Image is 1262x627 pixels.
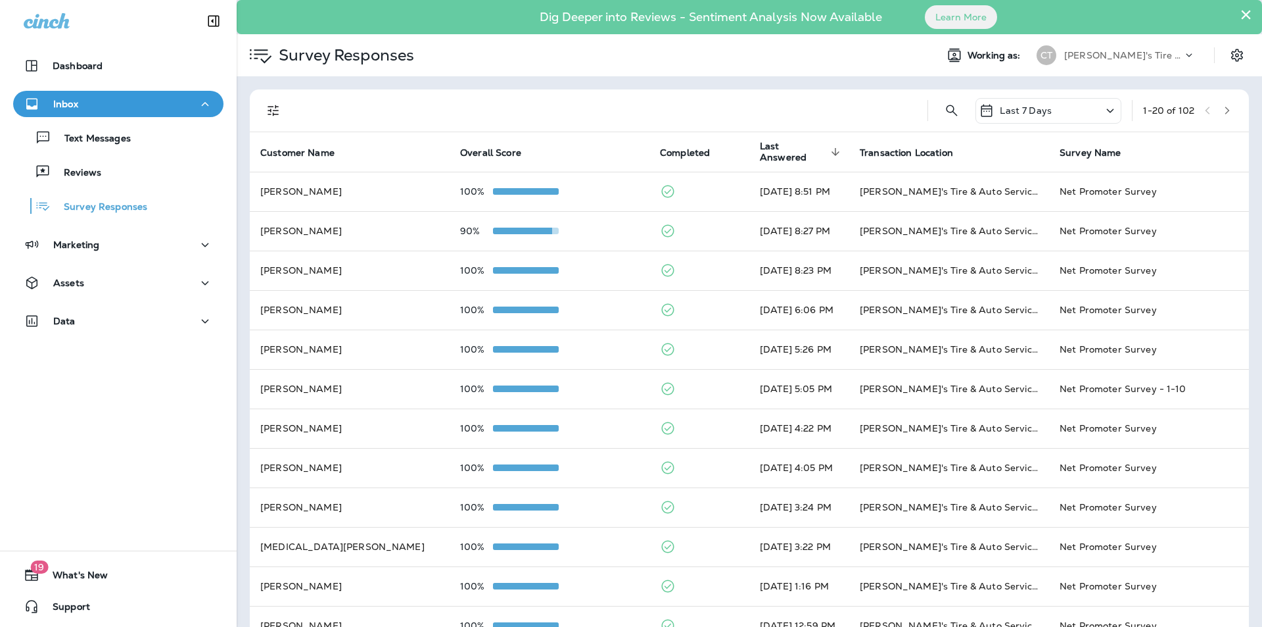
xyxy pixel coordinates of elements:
td: Net Promoter Survey [1049,409,1249,448]
td: [DATE] 8:23 PM [749,251,849,290]
td: [DATE] 3:22 PM [749,527,849,566]
td: [PERSON_NAME] [250,330,450,369]
p: 100% [460,502,493,513]
button: Marketing [13,232,223,258]
p: Dashboard [53,61,103,71]
span: What's New [39,570,108,586]
td: [PERSON_NAME] [250,251,450,290]
td: [PERSON_NAME] [250,448,450,488]
td: Net Promoter Survey [1049,488,1249,527]
p: Text Messages [51,133,131,145]
td: [DATE] 3:24 PM [749,488,849,527]
td: [PERSON_NAME] [250,369,450,409]
span: Survey Name [1060,147,1138,159]
button: Filters [260,97,287,124]
p: 100% [460,384,493,394]
p: Data [53,316,76,326]
td: Net Promoter Survey [1049,566,1249,606]
button: Close [1240,4,1252,25]
span: Transaction Location [860,147,970,159]
td: [PERSON_NAME] [250,211,450,251]
td: [PERSON_NAME]'s Tire & Auto Service | [GEOGRAPHIC_DATA] [849,566,1049,606]
button: Dashboard [13,53,223,79]
td: [DATE] 6:06 PM [749,290,849,330]
button: Learn More [925,5,997,29]
button: Assets [13,270,223,296]
p: 100% [460,265,493,276]
p: Marketing [53,239,99,250]
span: Customer Name [260,147,352,159]
td: [DATE] 5:05 PM [749,369,849,409]
span: Overall Score [460,147,538,159]
p: Inbox [53,99,78,109]
div: CT [1037,45,1056,65]
td: Net Promoter Survey [1049,448,1249,488]
p: Assets [53,278,84,288]
button: Reviews [13,158,223,186]
td: [PERSON_NAME]'s Tire & Auto Service | [GEOGRAPHIC_DATA] [849,369,1049,409]
button: Settings [1225,43,1249,67]
p: 100% [460,186,493,197]
td: [DATE] 4:05 PM [749,448,849,488]
p: Reviews [51,167,101,180]
td: Net Promoter Survey [1049,211,1249,251]
td: [PERSON_NAME]'s Tire & Auto Service | Ambassador [849,251,1049,290]
button: Search Survey Responses [939,97,965,124]
button: Text Messages [13,124,223,151]
button: Inbox [13,91,223,117]
td: [PERSON_NAME] [250,290,450,330]
td: [DATE] 5:26 PM [749,330,849,369]
td: [PERSON_NAME]'s Tire & Auto Service | [GEOGRAPHIC_DATA] [849,448,1049,488]
span: Survey Name [1060,147,1121,159]
button: Data [13,308,223,334]
p: Dig Deeper into Reviews - Sentiment Analysis Now Available [502,15,920,19]
span: Last Answered [760,141,844,163]
td: [PERSON_NAME]'s Tire & Auto Service | [GEOGRAPHIC_DATA] [849,488,1049,527]
p: 100% [460,344,493,355]
span: Last Answered [760,141,827,163]
p: Last 7 Days [1000,105,1052,116]
span: Support [39,601,90,617]
td: Net Promoter Survey - 1-10 [1049,369,1249,409]
td: Net Promoter Survey [1049,330,1249,369]
td: Net Promoter Survey [1049,172,1249,211]
p: 100% [460,581,493,591]
td: [DATE] 8:27 PM [749,211,849,251]
td: [PERSON_NAME] [250,566,450,606]
td: [PERSON_NAME]'s Tire & Auto Service | Verot [849,211,1049,251]
span: Completed [660,147,710,159]
td: Net Promoter Survey [1049,290,1249,330]
span: Overall Score [460,147,521,159]
td: [PERSON_NAME]'s Tire & Auto Service | [GEOGRAPHIC_DATA] [849,290,1049,330]
td: Net Promoter Survey [1049,527,1249,566]
p: Survey Responses [273,45,414,65]
td: [DATE] 1:16 PM [749,566,849,606]
div: 1 - 20 of 102 [1143,105,1194,116]
span: Completed [660,147,727,159]
td: [DATE] 4:22 PM [749,409,849,448]
p: 100% [460,423,493,434]
td: [PERSON_NAME]'s Tire & Auto Service | Laplace [849,409,1049,448]
span: Customer Name [260,147,335,159]
p: 100% [460,541,493,552]
td: Net Promoter Survey [1049,251,1249,290]
p: [PERSON_NAME]'s Tire & Auto [1064,50,1182,61]
button: Survey Responses [13,192,223,220]
p: 90% [460,226,493,236]
td: [PERSON_NAME]'s Tire & Auto Service | [GEOGRAPHIC_DATA] [849,527,1049,566]
p: Survey Responses [51,201,147,214]
td: [PERSON_NAME] [250,409,450,448]
td: [MEDICAL_DATA][PERSON_NAME] [250,527,450,566]
td: [DATE] 8:51 PM [749,172,849,211]
p: 100% [460,463,493,473]
button: 19What's New [13,562,223,588]
button: Collapse Sidebar [195,8,232,34]
td: [PERSON_NAME]'s Tire & Auto Service | [GEOGRAPHIC_DATA] [849,330,1049,369]
td: [PERSON_NAME] [250,172,450,211]
span: 19 [30,561,48,574]
td: [PERSON_NAME] [250,488,450,527]
p: 100% [460,305,493,315]
span: Transaction Location [860,147,953,159]
button: Support [13,593,223,620]
td: [PERSON_NAME]'s Tire & Auto Service | [PERSON_NAME] [849,172,1049,211]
